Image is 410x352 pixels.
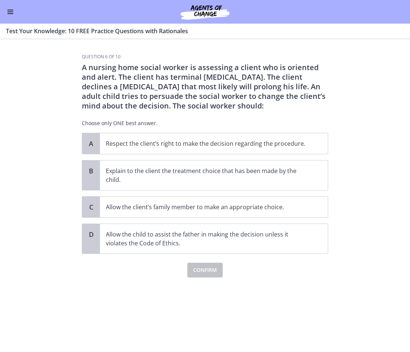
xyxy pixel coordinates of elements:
[161,3,249,21] img: Agents of Change
[82,120,328,127] p: Choose only ONE best answer.
[6,27,395,35] h3: Test Your Knowledge: 10 FREE Practice Questions with Rationales
[87,230,95,239] span: D
[106,139,307,148] p: Respect the client’s right to make the decision regarding the procedure.
[6,7,15,16] button: Enable menu
[187,263,223,277] button: Confirm
[87,203,95,211] span: C
[106,203,307,211] p: Allow the client’s family member to make an appropriate choice.
[106,230,307,248] p: Allow the child to assist the father in making the decision unless it violates the Code of Ethics.
[87,166,95,175] span: B
[82,63,328,111] p: A nursing home social worker is assessing a client who is oriented and alert. The client has term...
[87,139,95,148] span: A
[106,166,307,184] p: Explain to the client the treatment choice that has been made by the child.
[193,266,217,275] span: Confirm
[82,54,328,60] h3: Question 6 of 10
